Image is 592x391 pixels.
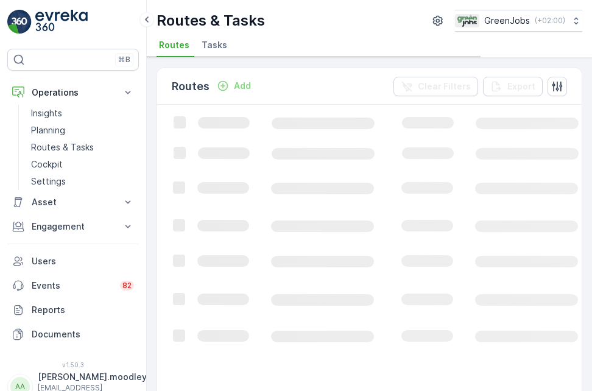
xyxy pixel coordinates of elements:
p: Events [32,280,113,292]
a: Users [7,249,139,273]
span: Tasks [202,39,227,51]
p: Engagement [32,220,115,233]
a: Events82 [7,273,139,298]
p: Asset [32,196,115,208]
a: Planning [26,122,139,139]
p: Clear Filters [418,80,471,93]
button: Export [483,77,543,96]
p: Settings [31,175,66,188]
p: Cockpit [31,158,63,171]
span: Routes [159,39,189,51]
p: Routes & Tasks [157,11,265,30]
p: Insights [31,107,62,119]
p: Documents [32,328,134,340]
button: GreenJobs(+02:00) [455,10,582,32]
p: GreenJobs [484,15,530,27]
p: Routes & Tasks [31,141,94,153]
button: Operations [7,80,139,105]
a: Settings [26,173,139,190]
p: Export [507,80,535,93]
a: Insights [26,105,139,122]
p: Reports [32,304,134,316]
img: logo_light-DOdMpM7g.png [35,10,88,34]
a: Routes & Tasks [26,139,139,156]
img: Green_Jobs_Logo.png [455,14,479,27]
p: Users [32,255,134,267]
p: ( +02:00 ) [535,16,565,26]
p: 82 [122,281,132,291]
p: Routes [172,78,210,95]
p: Planning [31,124,65,136]
button: Add [212,79,256,93]
a: Documents [7,322,139,347]
button: Clear Filters [393,77,478,96]
button: Asset [7,190,139,214]
p: Operations [32,86,115,99]
p: ⌘B [118,55,130,65]
button: Engagement [7,214,139,239]
p: [PERSON_NAME].moodley [38,371,147,383]
img: logo [7,10,32,34]
a: Cockpit [26,156,139,173]
p: Add [234,80,251,92]
a: Reports [7,298,139,322]
span: v 1.50.3 [7,361,139,368]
